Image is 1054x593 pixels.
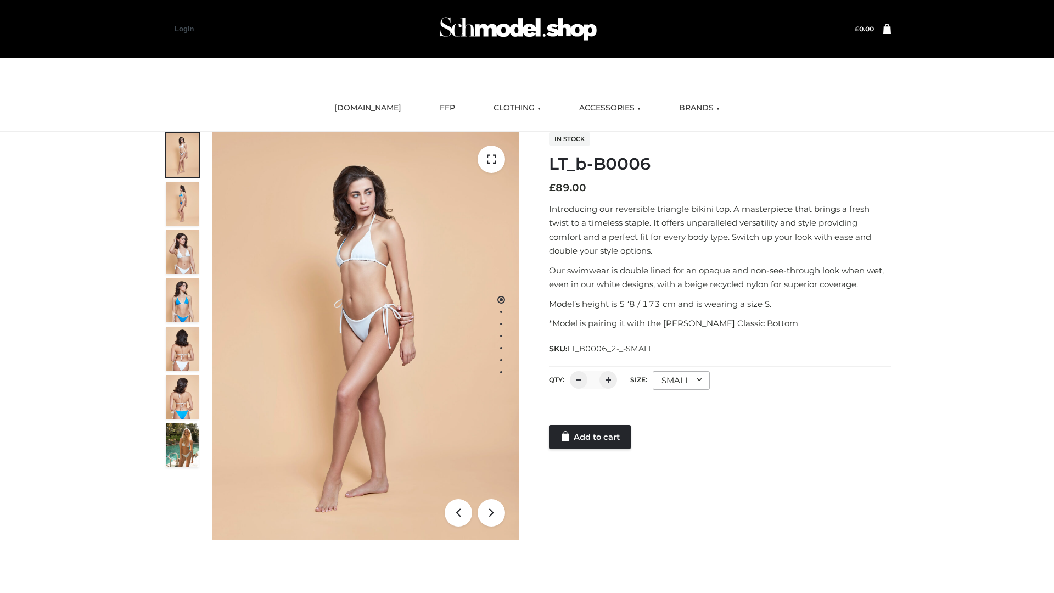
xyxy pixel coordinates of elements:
[567,344,653,354] span: LT_B0006_2-_-SMALL
[549,342,654,355] span: SKU:
[431,96,463,120] a: FFP
[166,133,199,177] img: ArielClassicBikiniTop_CloudNine_AzureSky_OW114ECO_1-scaled.jpg
[166,278,199,322] img: ArielClassicBikiniTop_CloudNine_AzureSky_OW114ECO_4-scaled.jpg
[549,182,556,194] span: £
[212,132,519,540] img: ArielClassicBikiniTop_CloudNine_AzureSky_OW114ECO_1
[549,376,564,384] label: QTY:
[855,25,874,33] bdi: 0.00
[549,425,631,449] a: Add to cart
[549,297,891,311] p: Model’s height is 5 ‘8 / 173 cm and is wearing a size S.
[166,230,199,274] img: ArielClassicBikiniTop_CloudNine_AzureSky_OW114ECO_3-scaled.jpg
[166,327,199,371] img: ArielClassicBikiniTop_CloudNine_AzureSky_OW114ECO_7-scaled.jpg
[166,423,199,467] img: Arieltop_CloudNine_AzureSky2.jpg
[549,154,891,174] h1: LT_b-B0006
[326,96,410,120] a: [DOMAIN_NAME]
[571,96,649,120] a: ACCESSORIES
[549,202,891,258] p: Introducing our reversible triangle bikini top. A masterpiece that brings a fresh twist to a time...
[166,375,199,419] img: ArielClassicBikiniTop_CloudNine_AzureSky_OW114ECO_8-scaled.jpg
[485,96,549,120] a: CLOTHING
[671,96,728,120] a: BRANDS
[436,7,601,51] img: Schmodel Admin 964
[549,132,590,146] span: In stock
[653,371,710,390] div: SMALL
[166,182,199,226] img: ArielClassicBikiniTop_CloudNine_AzureSky_OW114ECO_2-scaled.jpg
[175,25,194,33] a: Login
[630,376,647,384] label: Size:
[855,25,859,33] span: £
[549,182,586,194] bdi: 89.00
[855,25,874,33] a: £0.00
[549,264,891,292] p: Our swimwear is double lined for an opaque and non-see-through look when wet, even in our white d...
[549,316,891,331] p: *Model is pairing it with the [PERSON_NAME] Classic Bottom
